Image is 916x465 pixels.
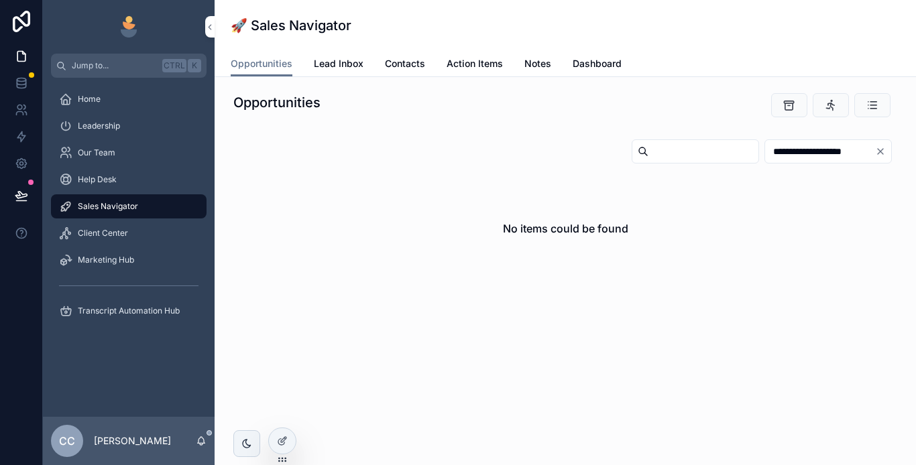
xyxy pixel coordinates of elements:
a: Dashboard [573,52,622,78]
span: Lead Inbox [314,57,363,70]
span: Opportunities [231,57,292,70]
img: App logo [118,16,139,38]
a: Opportunities [231,52,292,77]
span: Contacts [385,57,425,70]
span: Home [78,94,101,105]
a: Our Team [51,141,207,165]
span: Transcript Automation Hub [78,306,180,316]
a: Home [51,87,207,111]
span: Our Team [78,147,115,158]
span: Dashboard [573,57,622,70]
span: Notes [524,57,551,70]
a: Action Items [447,52,503,78]
h1: 🚀 Sales Navigator [231,16,351,35]
button: Jump to...CtrlK [51,54,207,78]
a: Leadership [51,114,207,138]
span: CC [59,433,75,449]
span: Client Center [78,228,128,239]
h2: No items could be found [503,220,628,237]
a: Notes [524,52,551,78]
div: scrollable content [43,78,215,340]
h1: Opportunities [233,93,321,112]
button: Clear [875,146,891,157]
a: Client Center [51,221,207,245]
span: Jump to... [72,60,157,71]
a: Marketing Hub [51,248,207,272]
p: [PERSON_NAME] [94,434,171,448]
span: Action Items [447,57,503,70]
span: Ctrl [162,59,186,72]
a: Transcript Automation Hub [51,299,207,323]
span: Help Desk [78,174,117,185]
span: Marketing Hub [78,255,134,265]
a: Contacts [385,52,425,78]
a: Lead Inbox [314,52,363,78]
span: Sales Navigator [78,201,138,212]
a: Sales Navigator [51,194,207,218]
span: K [189,60,200,71]
span: Leadership [78,121,120,131]
a: Help Desk [51,168,207,192]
